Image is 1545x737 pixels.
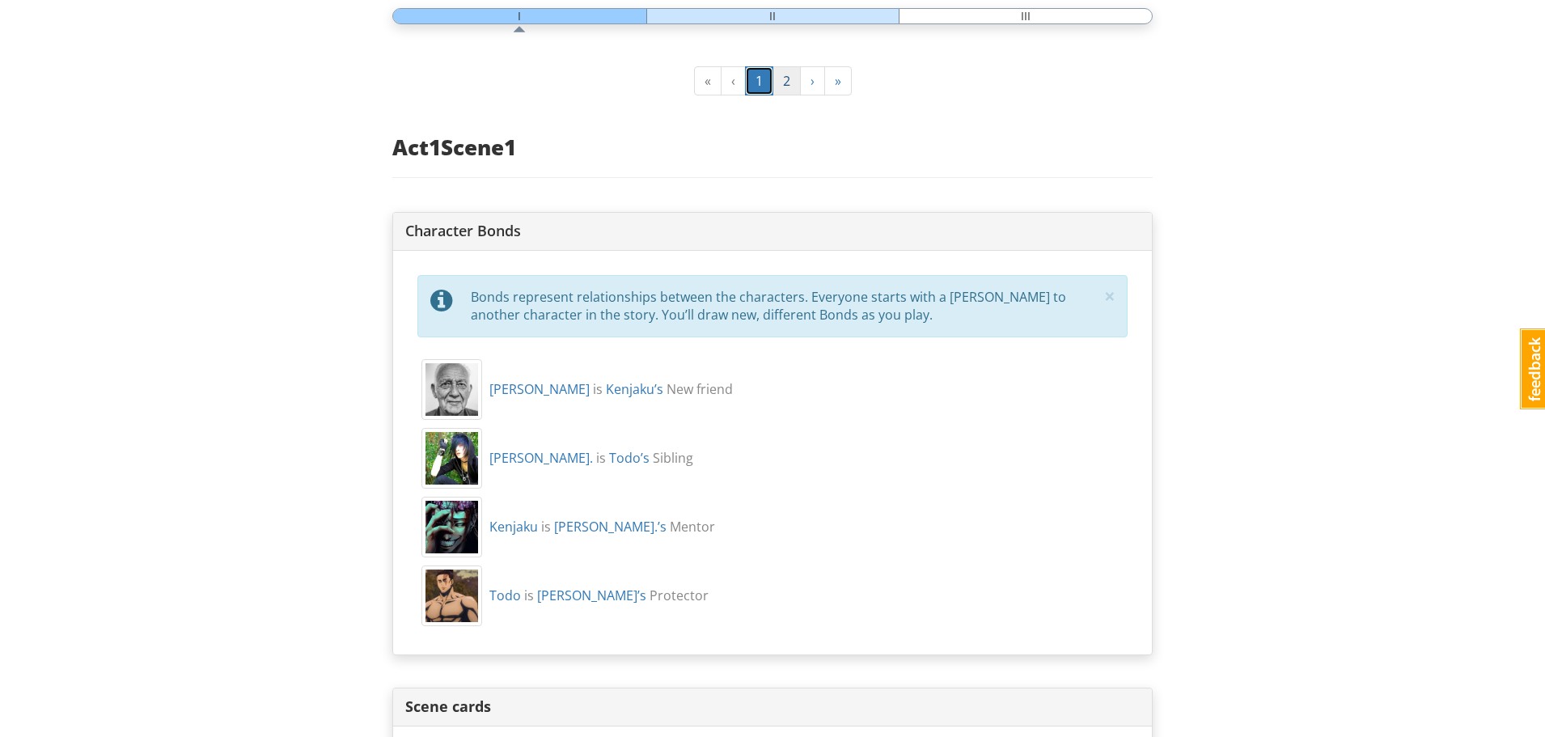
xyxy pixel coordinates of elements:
[405,221,1140,242] p: Character Bonds
[489,587,521,604] a: Todo
[1104,282,1115,309] span: ×
[772,66,801,96] a: 2
[489,380,733,398] span: is New friend
[489,518,715,536] span: is Mentor
[489,449,693,467] span: is Sibling
[471,288,1098,325] div: Bonds represent relationships between the characters. Everyone starts with a [PERSON_NAME] to ano...
[609,449,650,467] a: Todo’s
[811,72,815,90] span: Next
[835,72,841,90] span: Last
[554,518,667,536] a: [PERSON_NAME].’s
[489,380,590,398] a: [PERSON_NAME]
[489,587,709,604] span: is Protector
[425,432,478,485] img: lmnro0taps7ae48am2kj.jpg
[606,380,663,398] a: Kenjaku’s
[425,570,478,622] img: idtvjdmobixjxmdqw9zi.jpg
[537,587,646,604] a: [PERSON_NAME]’s
[824,66,852,96] a: Last
[425,363,478,416] img: nmfrdttl0hudrapygwan.jpg
[392,136,1153,159] h3: Act 1 Scene 1
[800,66,825,96] a: Next
[489,518,538,536] a: Kenjaku
[489,449,593,467] a: [PERSON_NAME].
[745,66,773,96] a: 1
[393,688,1152,726] div: Scene cards
[425,501,478,553] img: ia8dbeojtsbbyidxxo6u.jpg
